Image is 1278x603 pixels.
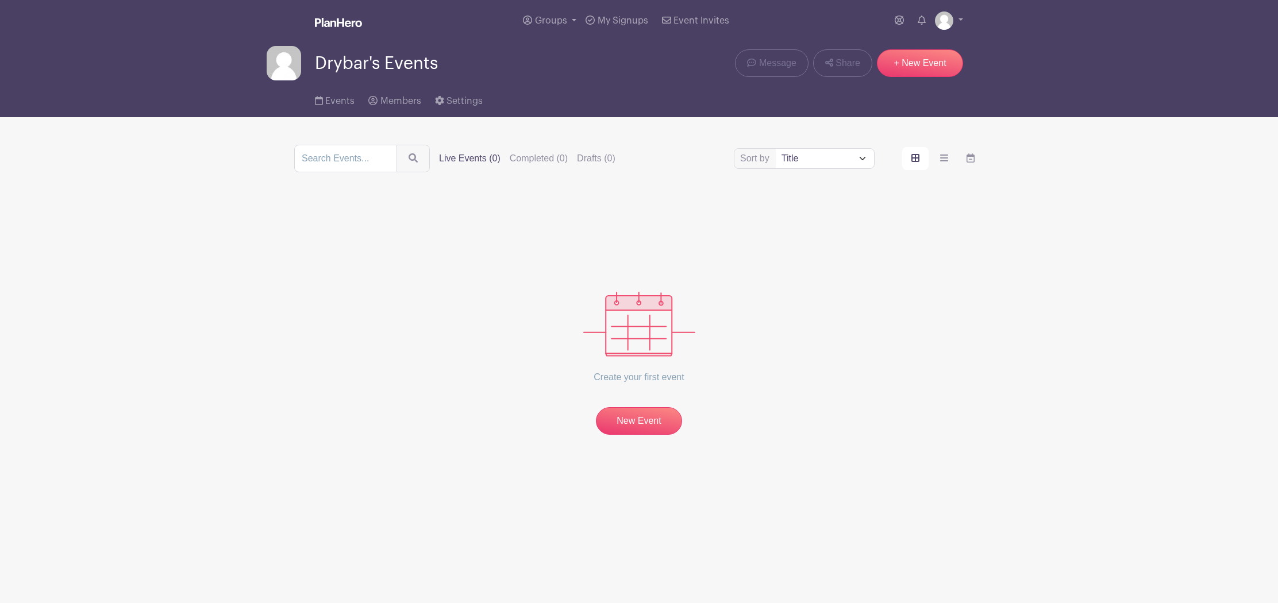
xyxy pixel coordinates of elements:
p: Create your first event [583,357,695,398]
span: Settings [446,96,483,106]
a: + New Event [877,49,963,77]
input: Search Events... [294,145,397,172]
span: Groups [535,16,567,25]
a: Message [735,49,808,77]
img: logo_white-6c42ec7e38ccf1d336a20a19083b03d10ae64f83f12c07503d8b9e83406b4c7d.svg [315,18,362,27]
span: Event Invites [673,16,729,25]
a: Members [368,80,421,117]
a: New Event [596,407,682,435]
a: Share [813,49,872,77]
div: filters [439,152,615,165]
span: Members [380,96,421,106]
div: order and view [902,147,984,170]
label: Live Events (0) [439,152,501,165]
span: Share [836,56,860,70]
a: Settings [435,80,483,117]
span: Message [759,56,796,70]
span: My Signups [598,16,648,25]
a: Events [315,80,355,117]
img: events_empty-56550af544ae17c43cc50f3ebafa394433d06d5f1891c01edc4b5d1d59cfda54.svg [583,292,695,357]
span: Events [325,96,355,106]
span: Drybar's Events [315,54,438,73]
label: Drafts (0) [577,152,615,165]
label: Completed (0) [510,152,568,165]
img: default-ce2991bfa6775e67f084385cd625a349d9dcbb7a52a09fb2fda1e96e2d18dcdb.png [267,46,301,80]
label: Sort by [740,152,773,165]
img: default-ce2991bfa6775e67f084385cd625a349d9dcbb7a52a09fb2fda1e96e2d18dcdb.png [935,11,953,30]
